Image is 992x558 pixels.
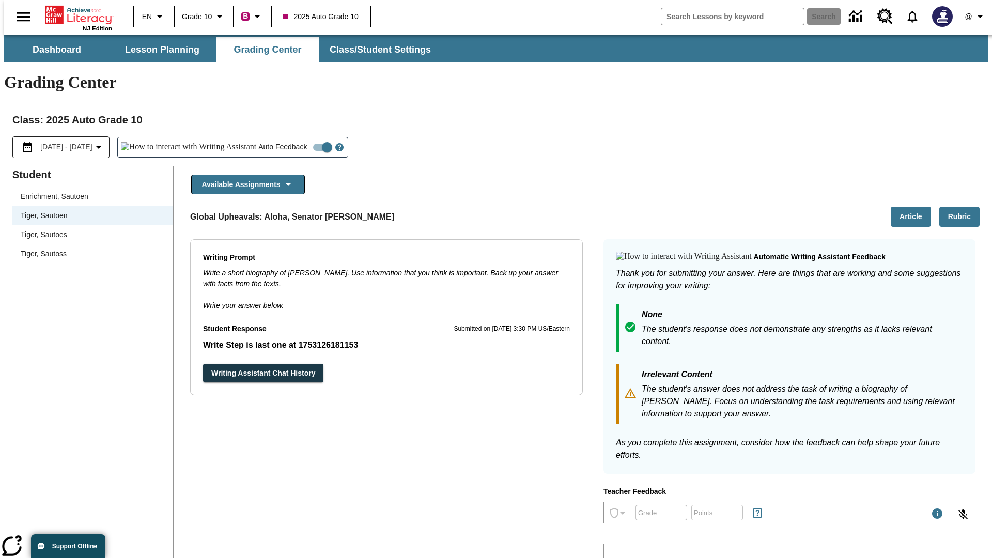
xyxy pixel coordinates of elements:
[454,324,570,334] p: Submitted on [DATE] 3:30 PM US/Eastern
[203,364,323,383] button: Writing Assistant Chat History
[21,210,164,221] span: Tiger, Sautoen
[871,3,899,30] a: Resource Center, Will open in new tab
[45,5,112,25] a: Home
[616,252,752,262] img: How to interact with Writing Assistant
[891,207,931,227] button: Article, Will open in new tab
[4,37,440,62] div: SubNavbar
[142,11,152,22] span: EN
[12,187,173,206] div: Enrichment, Sautoen
[258,142,307,152] span: Auto Feedback
[691,499,743,526] input: Points: Must be equal to or less than 25.
[203,323,267,335] p: Student Response
[52,542,97,550] span: Support Offline
[932,6,953,27] img: Avatar
[203,339,570,351] p: Write Step is last one at 1753126181153
[931,507,943,522] div: Maximum 1000 characters Press Escape to exit toolbar and use left and right arrow keys to access ...
[203,339,570,351] p: Student Response
[636,505,687,520] div: Grade: Letters, numbers, %, + and - are allowed.
[926,3,959,30] button: Select a new avatar
[17,141,105,153] button: Select the date range menu item
[283,11,358,22] span: 2025 Auto Grade 10
[642,368,963,383] p: Irrelevant Content
[754,252,886,263] p: Automatic writing assistant feedback
[642,383,963,420] p: The student's answer does not address the task of writing a biography of [PERSON_NAME]. Focus on ...
[603,486,975,498] p: Teacher Feedback
[31,534,105,558] button: Support Offline
[178,7,230,26] button: Grade: Grade 10, Select a grade
[137,7,171,26] button: Language: EN, Select a language
[21,191,164,202] span: Enrichment, Sautoen
[203,252,570,263] p: Writing Prompt
[951,502,975,527] button: Click to activate and allow voice recognition
[21,229,164,240] span: Tiger, Sautoes
[331,137,348,157] button: Open Help for Writing Assistant
[92,141,105,153] svg: Collapse Date Range Filter
[203,289,570,311] p: Write your answer below.
[661,8,804,25] input: search field
[12,225,173,244] div: Tiger, Sautoes
[203,268,570,289] p: Write a short biography of [PERSON_NAME]. Use information that you think is important. Back up yo...
[616,267,963,292] p: Thank you for submitting your answer. Here are things that are working and some suggestions for i...
[843,3,871,31] a: Data Center
[111,37,214,62] button: Lesson Planning
[45,4,112,32] div: Home
[12,112,980,128] h2: Class : 2025 Auto Grade 10
[40,142,92,152] span: [DATE] - [DATE]
[691,505,743,520] div: Points: Must be equal to or less than 25.
[747,503,768,523] button: Rules for Earning Points and Achievements, Will open in new tab
[899,3,926,30] a: Notifications
[4,73,988,92] h1: Grading Center
[5,37,109,62] button: Dashboard
[959,7,992,26] button: Profile/Settings
[190,211,394,223] p: Global Upheavals: Aloha, Senator [PERSON_NAME]
[939,207,980,227] button: Rubric, Will open in new tab
[12,206,173,225] div: Tiger, Sautoen
[83,25,112,32] span: NJ Edition
[21,249,164,259] span: Tiger, Sautoss
[8,2,39,32] button: Open side menu
[642,308,963,323] p: None
[4,35,988,62] div: SubNavbar
[965,11,972,22] span: @
[243,10,248,23] span: B
[642,323,963,348] p: The student's response does not demonstrate any strengths as it lacks relevant content.
[321,37,439,62] button: Class/Student Settings
[12,244,173,263] div: Tiger, Sautoss
[121,142,257,152] img: How to interact with Writing Assistant
[216,37,319,62] button: Grading Center
[237,7,268,26] button: Boost Class color is violet red. Change class color
[616,437,963,461] p: As you complete this assignment, consider how the feedback can help shape your future efforts.
[182,11,212,22] span: Grade 10
[12,166,173,183] p: Student
[636,499,687,526] input: Grade: Letters, numbers, %, + and - are allowed.
[191,175,305,195] button: Available Assignments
